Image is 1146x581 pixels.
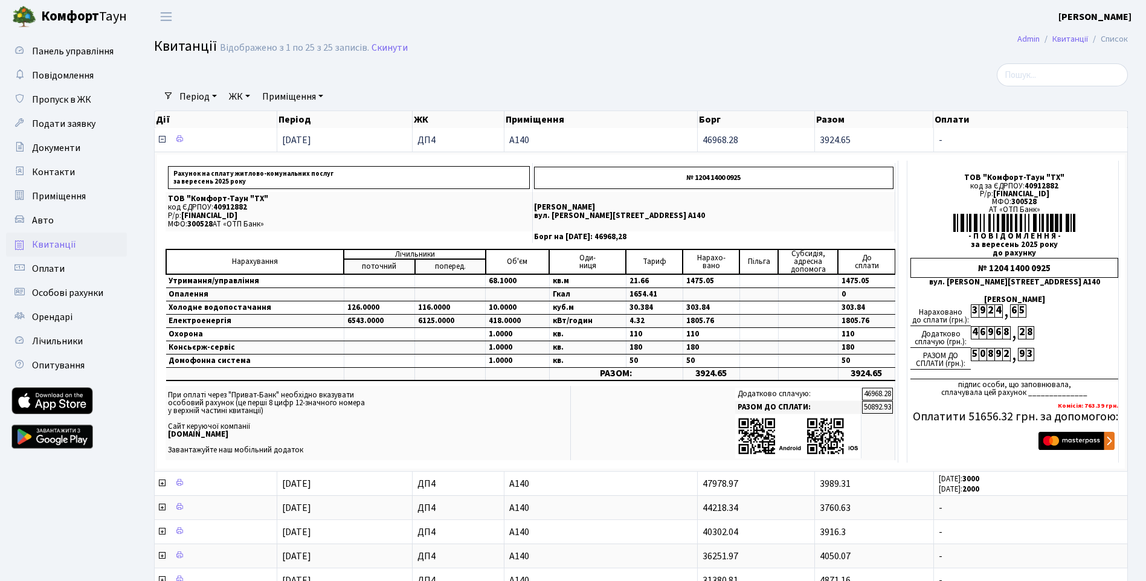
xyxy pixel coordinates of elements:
span: Авто [32,214,54,227]
a: Приміщення [6,184,127,208]
td: 50 [683,355,739,368]
td: поточний [344,259,414,274]
div: Нараховано до сплати (грн.): [910,304,971,326]
th: Борг [698,111,815,128]
div: 0 [979,348,987,361]
img: Masterpass [1038,432,1115,450]
span: - [939,503,1122,513]
li: Список [1088,33,1128,46]
td: Об'єм [486,249,550,274]
div: підпис особи, що заповнювала, сплачувала цей рахунок ______________ [910,379,1118,397]
td: 1475.05 [683,274,739,288]
small: [DATE]: [939,484,979,495]
div: 6 [979,326,987,339]
span: А140 [509,527,692,537]
td: Нарахування [166,249,344,274]
td: 180 [838,341,895,355]
td: кв.м [549,274,626,288]
span: 40912882 [213,202,247,213]
a: ЖК [224,86,255,107]
a: Приміщення [257,86,328,107]
a: Пропуск в ЖК [6,88,127,112]
span: [DATE] [282,133,311,147]
div: 3 [1026,348,1034,361]
td: поперед. [415,259,486,274]
span: 3760.63 [820,501,851,515]
p: [PERSON_NAME] [534,204,893,211]
span: Квитанції [32,238,76,251]
div: , [1010,348,1018,362]
div: - П О В І Д О М Л Е Н Н Я - [910,233,1118,240]
td: куб.м [549,301,626,315]
span: Контакти [32,165,75,179]
div: РАЗОМ ДО СПЛАТИ (грн.): [910,348,971,370]
td: 1805.76 [838,315,895,328]
span: Оплати [32,262,65,275]
b: 3000 [962,473,979,484]
img: logo.png [12,5,36,29]
div: , [1010,326,1018,340]
span: [DATE] [282,477,311,490]
td: 1654.41 [626,288,683,301]
td: 1.0000 [486,341,550,355]
div: , [1002,304,1010,318]
th: Дії [155,111,277,128]
nav: breadcrumb [999,27,1146,52]
td: 46968.28 [862,388,893,400]
span: ДП4 [417,527,500,537]
td: 1805.76 [683,315,739,328]
span: 3924.65 [820,133,851,147]
span: - [939,527,1122,537]
span: А140 [509,551,692,561]
p: вул. [PERSON_NAME][STREET_ADDRESS] А140 [534,212,893,220]
td: 6125.0000 [415,315,486,328]
a: Період [175,86,222,107]
a: Оплати [6,257,127,281]
td: 180 [626,341,683,355]
a: Квитанції [6,233,127,257]
td: 110 [626,328,683,341]
td: 1475.05 [838,274,895,288]
span: Приміщення [32,190,86,203]
td: Консьєрж-сервіс [166,341,344,355]
div: 6 [1010,304,1018,318]
div: 3 [971,304,979,318]
span: [DATE] [282,550,311,563]
span: 40302.04 [703,525,738,539]
span: [DATE] [282,525,311,539]
span: 40912882 [1025,181,1058,191]
a: Панель управління [6,39,127,63]
a: Авто [6,208,127,233]
a: Контакти [6,160,127,184]
th: ЖК [413,111,505,128]
div: ТОВ "Комфорт-Таун "ТХ" [910,174,1118,182]
div: 9 [1018,348,1026,361]
p: Р/р: [168,212,530,220]
span: Документи [32,141,80,155]
p: Борг на [DATE]: 46968,28 [534,233,893,241]
p: № 1204 1400 0925 [534,167,893,189]
span: 47978.97 [703,477,738,490]
td: 21.66 [626,274,683,288]
td: 110 [838,328,895,341]
span: А140 [509,479,692,489]
span: ДП4 [417,479,500,489]
div: 8 [987,348,994,361]
td: 50 [838,355,895,368]
p: МФО: АТ «ОТП Банк» [168,220,530,228]
div: вул. [PERSON_NAME][STREET_ADDRESS] А140 [910,278,1118,286]
span: Панель управління [32,45,114,58]
p: ТОВ "Комфорт-Таун "ТХ" [168,195,530,203]
td: До cплати [838,249,895,274]
div: 5 [971,348,979,361]
td: 110 [683,328,739,341]
td: При оплаті через "Приват-Банк" необхідно вказувати особовий рахунок (це перші 8 цифр 12-значного ... [166,386,570,460]
td: 303.84 [683,301,739,315]
td: Додатково сплачую: [735,388,861,400]
span: 3916.3 [820,525,846,539]
span: [DATE] [282,501,311,515]
span: А140 [509,503,692,513]
small: [DATE]: [939,473,979,484]
td: Тариф [626,249,683,274]
div: 2 [1018,326,1026,339]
